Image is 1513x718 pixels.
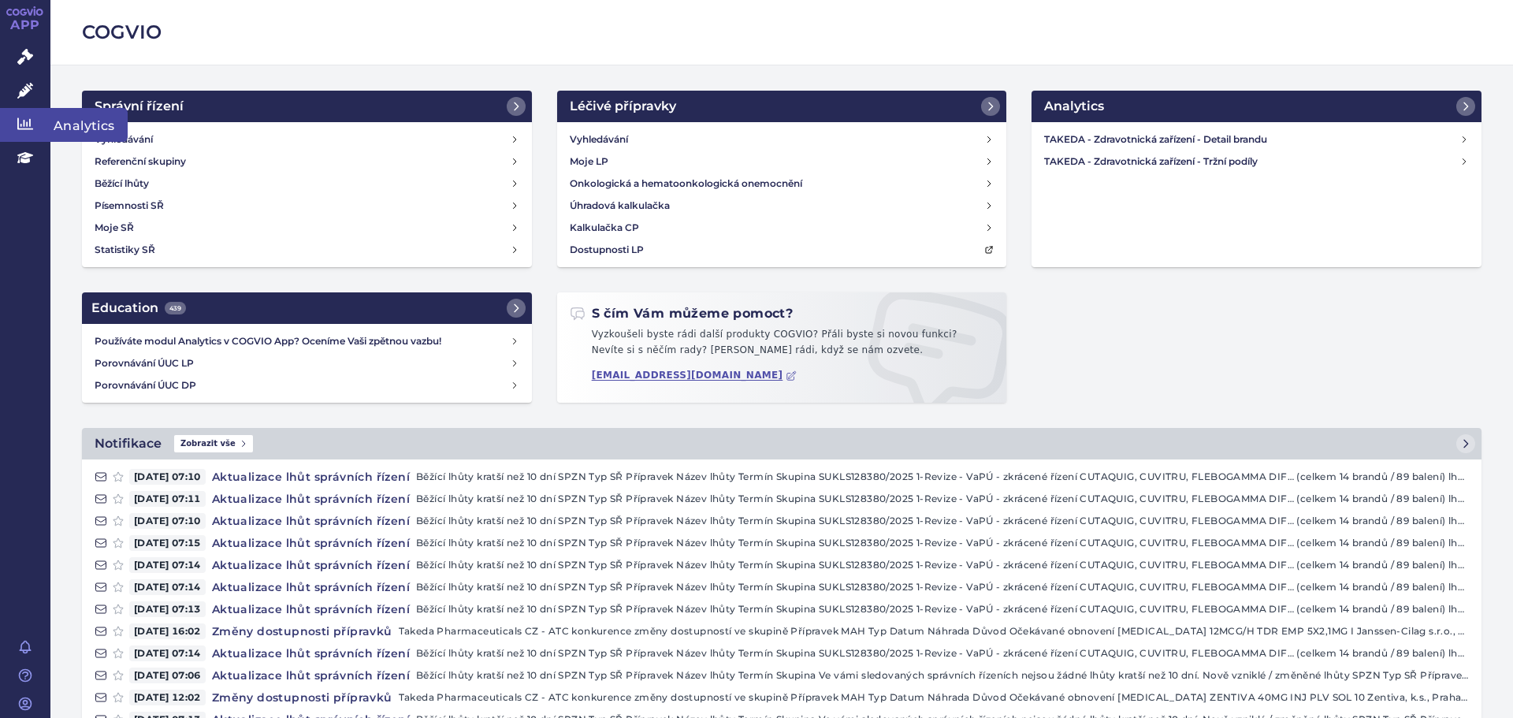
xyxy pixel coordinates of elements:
span: Analytics [50,108,128,141]
p: Běžící lhůty kratší než 10 dní SPZN Typ SŘ Přípravek Název lhůty Termín Skupina SUKLS128380/2025 ... [416,535,1469,551]
a: Dostupnosti LP [563,239,1001,261]
h4: Dostupnosti LP [570,242,644,258]
a: Education439 [82,292,532,324]
span: [DATE] 12:02 [129,690,206,705]
a: Léčivé přípravky [557,91,1007,122]
a: TAKEDA - Zdravotnická zařízení - Detail brandu [1038,128,1475,151]
a: Moje LP [563,151,1001,173]
p: Běžící lhůty kratší než 10 dní SPZN Typ SŘ Přípravek Název lhůty Termín Skupina SUKLS128380/2025 ... [416,469,1469,485]
h4: TAKEDA - Zdravotnická zařízení - Tržní podíly [1044,154,1459,169]
h4: Porovnávání ÚUC LP [95,355,510,371]
h4: Písemnosti SŘ [95,198,164,214]
a: Moje SŘ [88,217,526,239]
h4: Aktualizace lhůt správních řízení [206,579,416,595]
span: 439 [165,302,186,314]
span: [DATE] 07:14 [129,579,206,595]
h4: Vyhledávání [570,132,628,147]
h2: Analytics [1044,97,1104,116]
h4: TAKEDA - Zdravotnická zařízení - Detail brandu [1044,132,1459,147]
h4: Používáte modul Analytics v COGVIO App? Oceníme Vaši zpětnou vazbu! [95,333,510,349]
p: Vyzkoušeli byste rádi další produkty COGVIO? Přáli byste si novou funkci? Nevíte si s něčím rady?... [570,327,994,364]
h2: Léčivé přípravky [570,97,676,116]
h4: Aktualizace lhůt správních řízení [206,557,416,573]
h2: Education [91,299,186,318]
a: Vyhledávání [88,128,526,151]
span: [DATE] 07:10 [129,513,206,529]
h4: Referenční skupiny [95,154,186,169]
span: [DATE] 16:02 [129,623,206,639]
p: Běžící lhůty kratší než 10 dní SPZN Typ SŘ Přípravek Název lhůty Termín Skupina SUKLS128380/2025 ... [416,491,1469,507]
h4: Změny dostupnosti přípravků [206,623,399,639]
a: Úhradová kalkulačka [563,195,1001,217]
p: Běžící lhůty kratší než 10 dní SPZN Typ SŘ Přípravek Název lhůty Termín Skupina SUKLS128380/2025 ... [416,601,1469,617]
h4: Změny dostupnosti přípravků [206,690,399,705]
span: [DATE] 07:13 [129,601,206,617]
span: [DATE] 07:11 [129,491,206,507]
h4: Aktualizace lhůt správních řízení [206,513,416,529]
h4: Běžící lhůty [95,176,149,192]
a: Písemnosti SŘ [88,195,526,217]
h4: Aktualizace lhůt správních řízení [206,535,416,551]
h4: Úhradová kalkulačka [570,198,670,214]
a: [EMAIL_ADDRESS][DOMAIN_NAME] [592,370,797,381]
h4: Aktualizace lhůt správních řízení [206,668,416,683]
span: [DATE] 07:14 [129,557,206,573]
a: Používáte modul Analytics v COGVIO App? Oceníme Vaši zpětnou vazbu! [88,330,526,352]
p: Běžící lhůty kratší než 10 dní SPZN Typ SŘ Přípravek Název lhůty Termín Skupina SUKLS128380/2025 ... [416,513,1469,529]
a: Porovnávání ÚUC DP [88,374,526,396]
span: [DATE] 07:06 [129,668,206,683]
p: Běžící lhůty kratší než 10 dní SPZN Typ SŘ Přípravek Název lhůty Termín Skupina SUKLS128380/2025 ... [416,645,1469,661]
p: Takeda Pharmaceuticals CZ - ATC konkurence změny dostupností ve skupině Přípravek MAH Typ Datum N... [399,690,1469,705]
h4: Aktualizace lhůt správních řízení [206,645,416,661]
h4: Kalkulačka CP [570,220,639,236]
a: Statistiky SŘ [88,239,526,261]
a: Vyhledávání [563,128,1001,151]
h4: Porovnávání ÚUC DP [95,378,510,393]
p: Běžící lhůty kratší než 10 dní SPZN Typ SŘ Přípravek Název lhůty Termín Skupina SUKLS128380/2025 ... [416,557,1469,573]
h4: Aktualizace lhůt správních řízení [206,469,416,485]
p: Běžící lhůty kratší než 10 dní SPZN Typ SŘ Přípravek Název lhůty Termín Skupina Ve vámi sledovaný... [416,668,1469,683]
a: Správní řízení [82,91,532,122]
span: Zobrazit vše [174,435,253,452]
h4: Aktualizace lhůt správních řízení [206,491,416,507]
a: NotifikaceZobrazit vše [82,428,1481,459]
h4: Moje SŘ [95,220,134,236]
h4: Moje LP [570,154,608,169]
p: Takeda Pharmaceuticals CZ - ATC konkurence změny dostupností ve skupině Přípravek MAH Typ Datum N... [399,623,1469,639]
a: Referenční skupiny [88,151,526,173]
h4: Aktualizace lhůt správních řízení [206,601,416,617]
a: Běžící lhůty [88,173,526,195]
a: Porovnávání ÚUC LP [88,352,526,374]
span: [DATE] 07:15 [129,535,206,551]
h2: COGVIO [82,19,1481,46]
span: [DATE] 07:14 [129,645,206,661]
h2: Notifikace [95,434,162,453]
p: Běžící lhůty kratší než 10 dní SPZN Typ SŘ Přípravek Název lhůty Termín Skupina SUKLS128380/2025 ... [416,579,1469,595]
a: Kalkulačka CP [563,217,1001,239]
a: Onkologická a hematoonkologická onemocnění [563,173,1001,195]
a: Analytics [1032,91,1481,122]
h2: S čím Vám můžeme pomoct? [570,305,794,322]
a: TAKEDA - Zdravotnická zařízení - Tržní podíly [1038,151,1475,173]
h4: Statistiky SŘ [95,242,155,258]
h4: Onkologická a hematoonkologická onemocnění [570,176,802,192]
h2: Správní řízení [95,97,184,116]
span: [DATE] 07:10 [129,469,206,485]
